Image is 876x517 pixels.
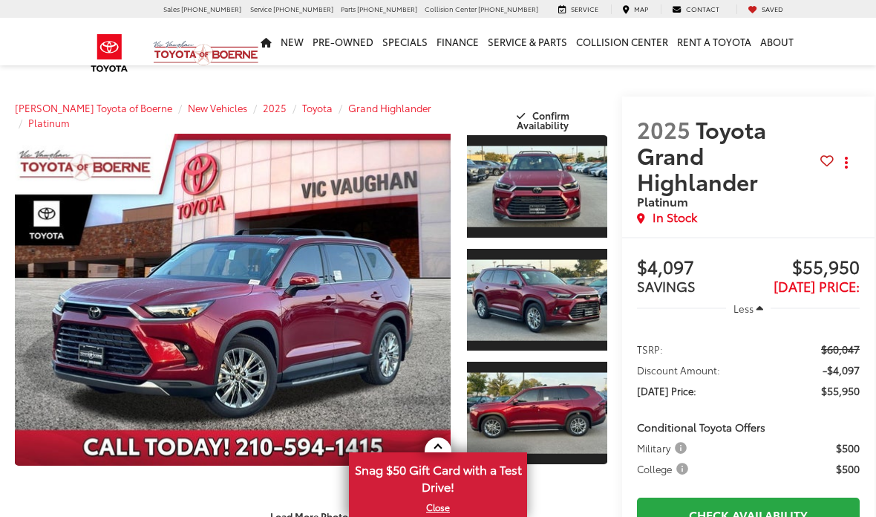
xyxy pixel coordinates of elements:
[82,29,137,77] img: Toyota
[572,18,673,65] a: Collision Center
[256,18,276,65] a: Home
[571,4,598,13] span: Service
[637,383,696,398] span: [DATE] Price:
[637,420,765,435] span: Conditional Toyota Offers
[637,362,720,377] span: Discount Amount:
[302,101,333,114] a: Toyota
[517,108,569,131] span: Confirm Availability
[834,149,860,175] button: Actions
[276,18,308,65] a: New
[467,247,607,353] a: Expand Photo 2
[637,440,690,455] span: Military
[188,101,247,114] a: New Vehicles
[273,4,333,13] span: [PHONE_NUMBER]
[653,209,697,226] span: In Stock
[467,134,607,239] a: Expand Photo 1
[733,302,754,315] span: Less
[28,116,70,129] a: Platinum
[357,4,417,13] span: [PHONE_NUMBER]
[263,101,287,114] a: 2025
[10,133,455,466] img: 2025 Toyota Grand Highlander Platinum
[634,4,648,13] span: Map
[465,373,609,454] img: 2025 Toyota Grand Highlander Platinum
[637,113,690,145] span: 2025
[308,18,378,65] a: Pre-Owned
[350,454,526,499] span: Snag $50 Gift Card with a Test Drive!
[637,461,693,476] button: College
[15,101,172,114] a: [PERSON_NAME] Toyota of Boerne
[465,146,609,227] img: 2025 Toyota Grand Highlander Platinum
[762,4,783,13] span: Saved
[673,18,756,65] a: Rent a Toyota
[547,4,609,14] a: Service
[836,461,860,476] span: $500
[726,295,771,322] button: Less
[341,4,356,13] span: Parts
[637,192,688,209] span: Platinum
[637,276,696,296] span: SAVINGS
[845,157,848,169] span: dropdown dots
[736,4,794,14] a: My Saved Vehicles
[821,342,860,357] span: $60,047
[163,4,180,13] span: Sales
[774,276,860,296] span: [DATE] Price:
[465,259,609,340] img: 2025 Toyota Grand Highlander Platinum
[637,257,748,279] span: $4,097
[432,18,483,65] a: Finance
[661,4,730,14] a: Contact
[250,4,272,13] span: Service
[467,360,607,466] a: Expand Photo 3
[611,4,659,14] a: Map
[756,18,798,65] a: About
[483,18,572,65] a: Service & Parts: Opens in a new tab
[15,134,451,466] a: Expand Photo 0
[836,440,860,455] span: $500
[821,383,860,398] span: $55,950
[637,461,691,476] span: College
[637,440,692,455] button: Military
[181,4,241,13] span: [PHONE_NUMBER]
[637,113,766,197] span: Toyota Grand Highlander
[378,18,432,65] a: Specials
[823,362,860,377] span: -$4,097
[478,4,538,13] span: [PHONE_NUMBER]
[748,257,860,279] span: $55,950
[153,40,259,66] img: Vic Vaughan Toyota of Boerne
[483,103,607,129] button: Confirm Availability
[348,101,431,114] a: Grand Highlander
[686,4,719,13] span: Contact
[637,342,663,357] span: TSRP:
[425,4,477,13] span: Collision Center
